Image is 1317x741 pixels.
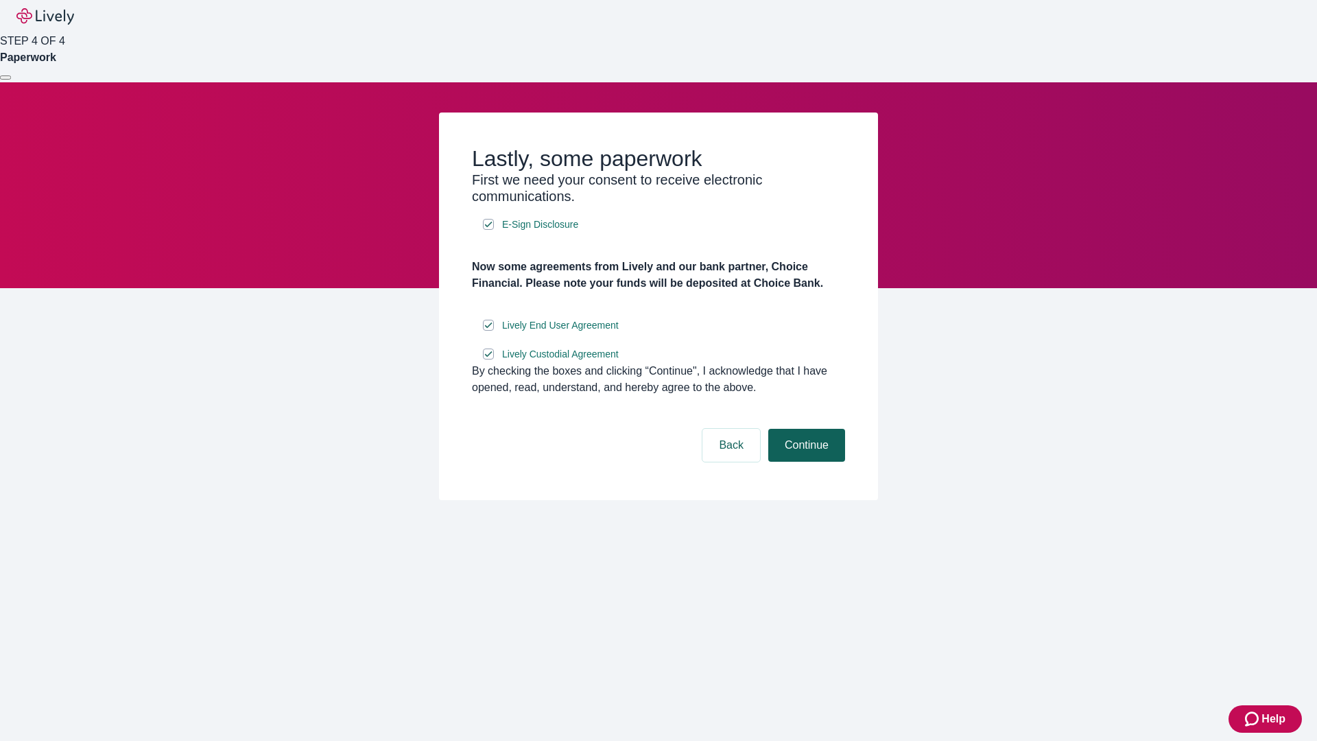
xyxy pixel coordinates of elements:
h2: Lastly, some paperwork [472,145,845,172]
div: By checking the boxes and clicking “Continue", I acknowledge that I have opened, read, understand... [472,363,845,396]
span: Lively End User Agreement [502,318,619,333]
img: Lively [16,8,74,25]
span: Lively Custodial Agreement [502,347,619,362]
span: Help [1261,711,1285,727]
a: e-sign disclosure document [499,346,621,363]
button: Continue [768,429,845,462]
h3: First we need your consent to receive electronic communications. [472,172,845,204]
span: E-Sign Disclosure [502,217,578,232]
button: Zendesk support iconHelp [1229,705,1302,733]
a: e-sign disclosure document [499,317,621,334]
h4: Now some agreements from Lively and our bank partner, Choice Financial. Please note your funds wi... [472,259,845,292]
a: e-sign disclosure document [499,216,581,233]
button: Back [702,429,760,462]
svg: Zendesk support icon [1245,711,1261,727]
